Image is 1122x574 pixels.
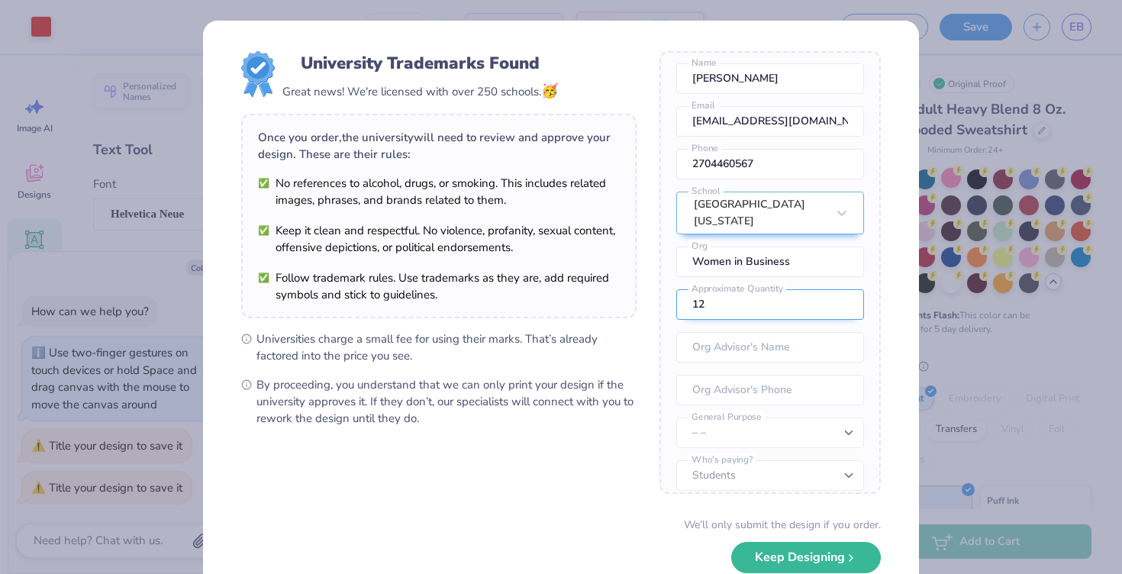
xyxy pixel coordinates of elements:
li: Follow trademark rules. Use trademarks as they are, add required symbols and stick to guidelines. [258,269,620,303]
div: Once you order, the university will need to review and approve your design. These are their rules: [258,129,620,163]
span: By proceeding, you understand that we can only print your design if the university approves it. I... [256,376,637,427]
div: University Trademarks Found [301,51,540,76]
input: Org [676,247,864,277]
span: Universities charge a small fee for using their marks. That’s already factored into the price you... [256,331,637,364]
li: No references to alcohol, drugs, or smoking. This includes related images, phrases, and brands re... [258,175,620,208]
span: 🥳 [541,82,558,100]
div: We’ll only submit the design if you order. [684,517,881,533]
div: [GEOGRAPHIC_DATA][US_STATE] [694,196,827,230]
input: Org Advisor's Phone [676,375,864,405]
input: Name [676,63,864,94]
li: Keep it clean and respectful. No violence, profanity, sexual content, offensive depictions, or po... [258,222,620,256]
input: Email [676,106,864,137]
input: Approximate Quantity [676,289,864,320]
input: Phone [676,149,864,179]
img: License badge [241,51,275,97]
button: Keep Designing [731,542,881,573]
div: Great news! We're licensed with over 250 schools. [282,81,558,102]
input: Org Advisor's Name [676,332,864,363]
